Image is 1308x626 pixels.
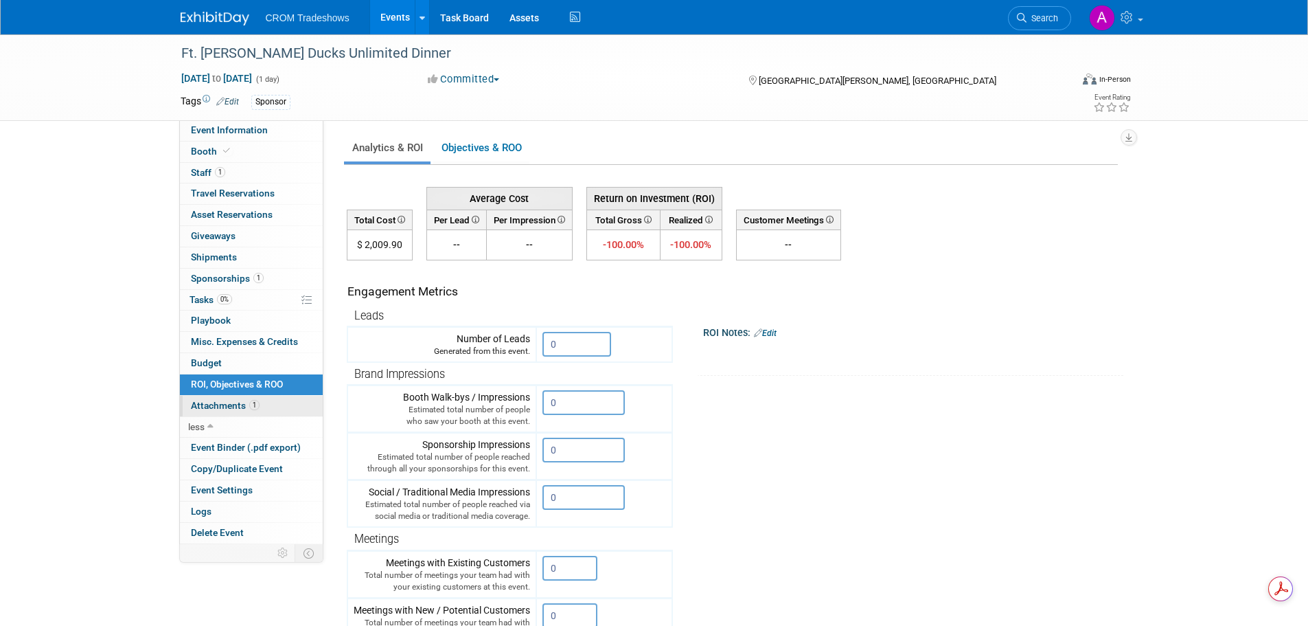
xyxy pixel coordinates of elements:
div: Sponsor [251,95,290,109]
div: Ft. [PERSON_NAME] Ducks Unlimited Dinner [176,41,1051,66]
a: Search [1008,6,1071,30]
div: Engagement Metrics [347,283,667,300]
td: Toggle Event Tabs [295,544,323,562]
div: Estimated total number of people reached via social media or traditional media coverage. [354,499,530,522]
th: Average Cost [426,187,572,210]
span: [GEOGRAPHIC_DATA][PERSON_NAME], [GEOGRAPHIC_DATA] [759,76,996,86]
span: Meetings [354,533,399,546]
a: Delete Event [180,523,323,544]
a: Edit [216,97,239,107]
td: $ 2,009.90 [347,230,412,260]
span: Shipments [191,251,237,262]
span: Search [1026,13,1058,23]
div: -- [742,238,835,251]
span: -- [453,239,460,250]
div: Total number of meetings your team had with your existing customers at this event. [354,570,530,593]
span: CROM Tradeshows [266,12,349,23]
i: Booth reservation complete [223,147,230,155]
span: Staff [191,167,225,178]
span: -- [526,239,533,250]
div: Estimated total number of people reached through all your sponsorships for this event. [354,451,530,475]
span: Asset Reservations [191,209,273,220]
span: Copy/Duplicate Event [191,463,283,474]
div: Meetings with Existing Customers [354,556,530,593]
div: Event Rating [1093,94,1130,101]
span: Event Information [191,124,268,135]
img: ExhibitDay [181,12,249,25]
span: Event Settings [191,484,253,495]
td: Personalize Event Tab Strip [271,544,295,562]
span: Travel Reservations [191,188,275,199]
a: Sponsorships1 [180,269,323,289]
span: 1 [253,273,264,283]
span: -100.00% [670,238,711,251]
span: Leads [354,309,384,322]
a: Event Information [180,120,323,141]
span: Budget [191,357,222,368]
span: less [188,421,205,432]
a: Travel Reservations [180,183,323,204]
a: Budget [180,353,323,374]
a: Logs [180,502,323,522]
span: Giveaways [191,230,236,241]
span: 0% [217,294,232,304]
th: Customer Meetings [736,210,840,230]
a: Event Settings [180,480,323,501]
th: Return on Investment (ROI) [586,187,722,210]
a: Event Binder (.pdf export) [180,438,323,458]
img: Alicia Walker [1089,5,1115,31]
td: Tags [181,94,239,110]
div: Number of Leads [354,332,530,357]
span: Tasks [190,294,232,305]
a: Tasks0% [180,290,323,311]
span: Brand Impressions [354,368,445,381]
span: Event Binder (.pdf export) [191,442,301,453]
a: Edit [754,328,777,338]
div: ROI Notes: [703,322,1124,340]
span: Misc. Expenses & Credits [191,336,298,347]
div: Social / Traditional Media Impressions [354,485,530,522]
div: Generated from this event. [354,346,530,357]
div: In-Person [1099,74,1131,85]
a: Playbook [180,311,323,331]
span: 1 [215,167,225,177]
span: ROI, Objectives & ROO [191,379,283,390]
span: Delete Event [191,527,244,538]
a: less [180,417,323,438]
a: Misc. Expenses & Credits [180,332,323,353]
a: Attachments1 [180,396,323,416]
a: Asset Reservations [180,205,323,225]
div: Sponsorship Impressions [354,438,530,475]
div: Booth Walk-bys / Impressions [354,390,530,427]
a: Giveaways [180,226,323,247]
span: Booth [191,146,233,157]
img: Format-Inperson.png [1083,74,1097,85]
span: to [210,73,223,84]
span: Playbook [191,315,231,326]
a: Analytics & ROI [344,135,431,161]
a: Staff1 [180,163,323,183]
th: Per Lead [426,210,486,230]
span: -100.00% [603,238,644,251]
span: Sponsorships [191,273,264,284]
button: Committed [423,72,505,87]
span: 1 [249,400,260,410]
th: Total Cost [347,210,412,230]
div: Estimated total number of people who saw your booth at this event. [354,404,530,427]
a: Shipments [180,247,323,268]
a: Objectives & ROO [433,135,529,161]
a: Copy/Duplicate Event [180,459,323,480]
a: Booth [180,142,323,162]
span: (1 day) [255,75,279,84]
th: Total Gross [586,210,661,230]
th: Per Impression [486,210,572,230]
span: [DATE] [DATE] [181,72,253,85]
span: Logs [191,506,211,517]
span: Attachments [191,400,260,411]
th: Realized [661,210,722,230]
a: ROI, Objectives & ROO [180,375,323,395]
div: Event Format [990,71,1132,92]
